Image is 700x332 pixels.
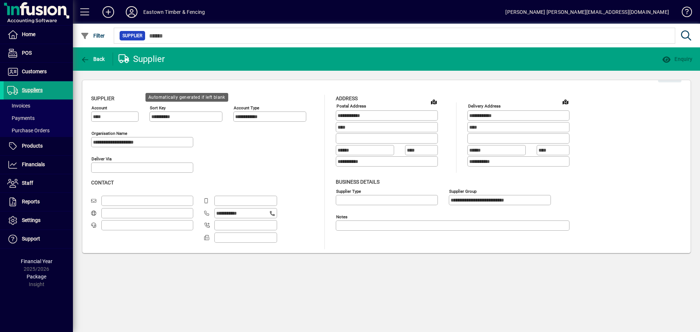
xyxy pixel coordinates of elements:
[150,105,166,110] mat-label: Sort key
[91,95,114,101] span: Supplier
[118,53,165,65] div: Supplier
[22,50,32,56] span: POS
[21,258,52,264] span: Financial Year
[234,105,259,110] mat-label: Account Type
[560,96,571,108] a: View on map
[4,211,73,230] a: Settings
[336,95,358,101] span: Address
[81,33,105,39] span: Filter
[4,174,73,192] a: Staff
[4,193,73,211] a: Reports
[22,161,45,167] span: Financials
[92,131,127,136] mat-label: Organisation name
[91,180,114,185] span: Contact
[336,214,347,219] mat-label: Notes
[92,105,107,110] mat-label: Account
[7,128,50,133] span: Purchase Orders
[22,236,40,242] span: Support
[73,52,113,66] app-page-header-button: Back
[4,112,73,124] a: Payments
[27,274,46,280] span: Package
[658,69,681,82] button: Edit
[22,143,43,149] span: Products
[22,180,33,186] span: Staff
[336,188,361,194] mat-label: Supplier type
[449,188,477,194] mat-label: Supplier group
[145,93,228,102] div: Automatically generated if left blank
[4,124,73,137] a: Purchase Orders
[122,32,142,39] span: Supplier
[4,99,73,112] a: Invoices
[428,96,440,108] a: View on map
[4,63,73,81] a: Customers
[79,29,107,42] button: Filter
[79,52,107,66] button: Back
[4,230,73,248] a: Support
[676,1,691,25] a: Knowledge Base
[22,87,43,93] span: Suppliers
[22,199,40,204] span: Reports
[22,31,35,37] span: Home
[97,5,120,19] button: Add
[7,103,30,109] span: Invoices
[4,26,73,44] a: Home
[4,156,73,174] a: Financials
[22,69,47,74] span: Customers
[22,217,40,223] span: Settings
[336,179,380,185] span: Business details
[7,115,35,121] span: Payments
[4,137,73,155] a: Products
[505,6,669,18] div: [PERSON_NAME] [PERSON_NAME][EMAIL_ADDRESS][DOMAIN_NAME]
[120,5,143,19] button: Profile
[143,6,205,18] div: Eastown Timber & Fencing
[4,44,73,62] a: POS
[81,56,105,62] span: Back
[92,156,112,161] mat-label: Deliver via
